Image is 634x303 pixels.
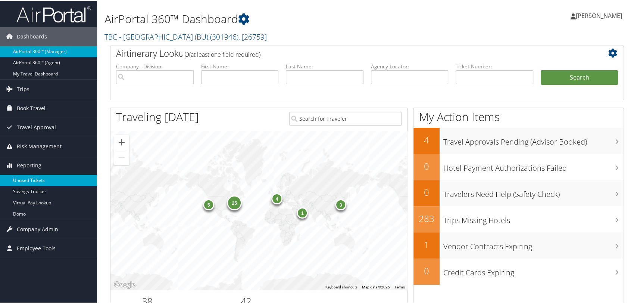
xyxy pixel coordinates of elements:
span: Travel Approval [17,117,56,136]
h1: Traveling [DATE] [116,108,199,124]
h2: 0 [413,264,440,276]
span: ( 301946 ) [210,31,238,41]
a: 0Credit Cards Expiring [413,258,624,284]
div: 4 [271,192,282,203]
h3: Travel Approvals Pending (Advisor Booked) [443,132,624,146]
a: TBC - [GEOGRAPHIC_DATA] (BU) [104,31,267,41]
h2: 1 [413,238,440,250]
label: Last Name: [286,62,363,69]
span: Trips [17,79,29,98]
span: [PERSON_NAME] [576,11,622,19]
h3: Credit Cards Expiring [443,263,624,277]
h3: Trips Missing Hotels [443,211,624,225]
button: Search [541,69,618,84]
span: Company Admin [17,219,58,238]
a: 1Vendor Contracts Expiring [413,232,624,258]
a: [PERSON_NAME] [571,4,630,26]
span: , [ 26759 ] [238,31,267,41]
button: Zoom out [114,149,129,164]
a: 0Travelers Need Help (Safety Check) [413,179,624,205]
h2: 0 [413,159,440,172]
a: Open this area in Google Maps (opens a new window) [112,279,137,289]
a: 283Trips Missing Hotels [413,205,624,232]
h1: AirPortal 360™ Dashboard [104,10,455,26]
label: Agency Locator: [371,62,449,69]
span: (at least one field required) [189,50,260,58]
img: Google [112,279,137,289]
h1: My Action Items [413,108,624,124]
div: 5 [203,198,214,210]
span: Map data ©2025 [362,284,390,288]
div: 25 [227,194,242,209]
div: 1 [297,207,308,218]
a: Terms (opens in new tab) [394,284,405,288]
h2: 0 [413,185,440,198]
span: Employee Tools [17,238,56,257]
input: Search for Traveler [289,111,402,125]
span: Dashboards [17,27,47,45]
h2: 4 [413,133,440,146]
h3: Hotel Payment Authorizations Failed [443,158,624,173]
img: airportal-logo.png [16,5,91,22]
label: Ticket Number: [456,62,533,69]
label: First Name: [201,62,279,69]
h3: Vendor Contracts Expiring [443,237,624,251]
div: 3 [335,198,346,210]
button: Zoom in [114,134,129,149]
a: 0Hotel Payment Authorizations Failed [413,153,624,179]
h2: Airtinerary Lookup [116,46,575,59]
span: Risk Management [17,136,62,155]
span: Reporting [17,155,41,174]
button: Keyboard shortcuts [325,284,357,289]
label: Company - Division: [116,62,194,69]
h2: 283 [413,211,440,224]
a: 4Travel Approvals Pending (Advisor Booked) [413,127,624,153]
h3: Travelers Need Help (Safety Check) [443,185,624,199]
span: Book Travel [17,98,46,117]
